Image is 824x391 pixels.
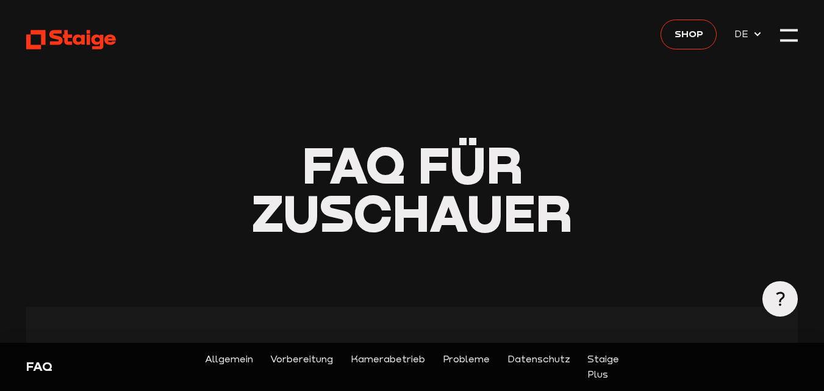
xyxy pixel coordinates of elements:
a: Vorbereitung [270,351,333,382]
a: Allgemein [205,351,253,382]
a: Probleme [443,351,490,382]
span: für Zuschauer [252,134,572,243]
a: Datenschutz [507,351,570,382]
span: Shop [675,26,703,41]
span: DE [734,26,753,41]
span: FAQ [302,134,406,195]
a: Kamerabetrieb [351,351,425,382]
span: Support [326,338,498,381]
div: FAQ [26,358,209,376]
a: Shop [661,20,717,49]
a: Staige Plus [587,351,619,382]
